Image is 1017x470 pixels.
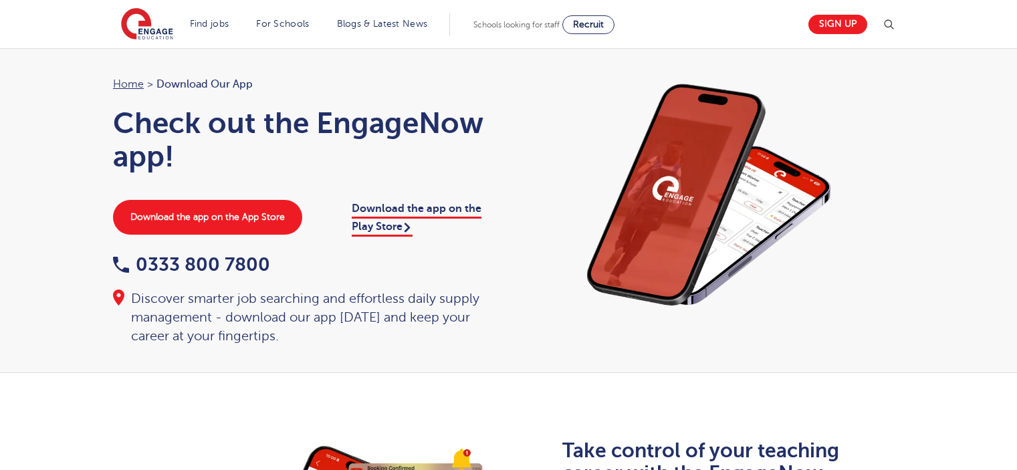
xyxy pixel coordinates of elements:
[113,76,495,93] nav: breadcrumb
[256,19,309,29] a: For Schools
[562,15,614,34] a: Recruit
[113,106,495,173] h1: Check out the EngageNow app!
[156,76,253,93] span: Download our app
[352,203,481,236] a: Download the app on the Play Store
[337,19,428,29] a: Blogs & Latest News
[113,289,495,346] div: Discover smarter job searching and effortless daily supply management - download our app [DATE] a...
[113,254,270,275] a: 0333 800 7800
[190,19,229,29] a: Find jobs
[113,200,302,235] a: Download the app on the App Store
[473,20,560,29] span: Schools looking for staff
[573,19,604,29] span: Recruit
[113,78,144,90] a: Home
[147,78,153,90] span: >
[808,15,867,34] a: Sign up
[121,8,173,41] img: Engage Education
